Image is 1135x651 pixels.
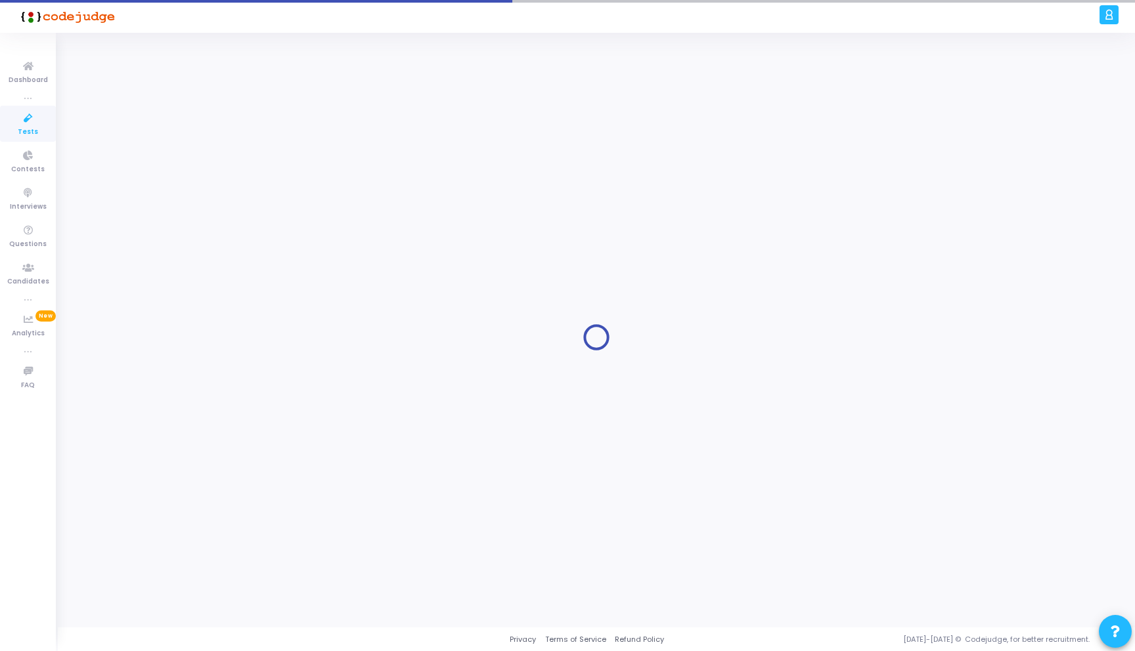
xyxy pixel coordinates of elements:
span: Dashboard [9,75,48,86]
a: Terms of Service [545,634,606,645]
div: [DATE]-[DATE] © Codejudge, for better recruitment. [664,634,1119,645]
span: Contests [11,164,45,175]
a: Refund Policy [615,634,664,645]
span: Tests [18,127,38,138]
span: Interviews [10,201,47,213]
a: Privacy [510,634,536,645]
span: Candidates [7,276,49,287]
span: New [35,310,56,322]
img: logo [16,3,115,30]
span: Analytics [12,328,45,339]
span: Questions [9,239,47,250]
span: FAQ [21,380,35,391]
